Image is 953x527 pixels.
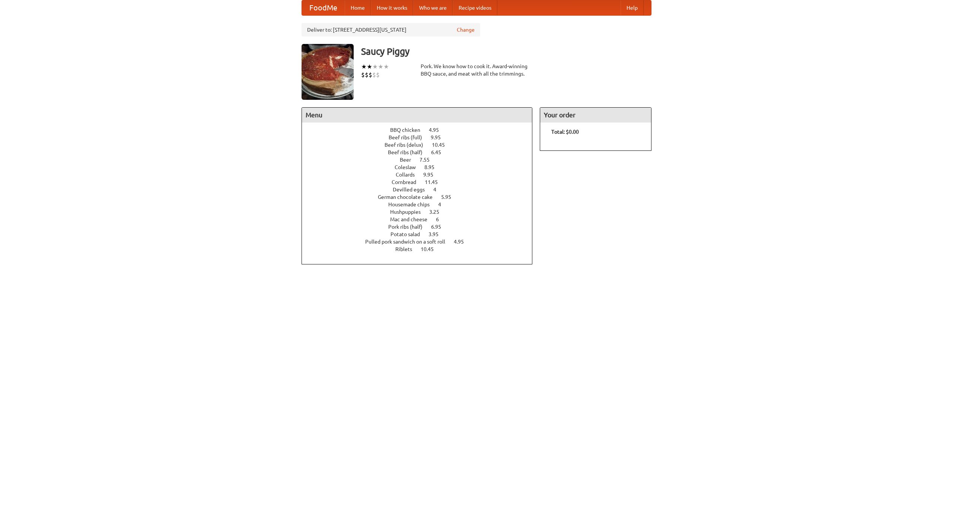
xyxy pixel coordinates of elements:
a: How it works [371,0,413,15]
span: 11.45 [425,179,445,185]
h4: Menu [302,108,532,123]
li: $ [372,71,376,79]
li: ★ [367,63,372,71]
span: 4.95 [454,239,471,245]
a: German chocolate cake 5.95 [378,194,465,200]
li: $ [376,71,380,79]
span: 4 [438,201,449,207]
span: Hushpuppies [390,209,428,215]
span: Collards [396,172,422,178]
span: 6 [436,216,446,222]
a: Beer 7.55 [400,157,443,163]
li: ★ [383,63,389,71]
span: Beef ribs (full) [389,134,430,140]
div: Deliver to: [STREET_ADDRESS][US_STATE] [302,23,480,36]
span: 5.95 [441,194,459,200]
h3: Saucy Piggy [361,44,651,59]
span: 8.95 [424,164,442,170]
span: Mac and cheese [390,216,435,222]
div: Pork. We know how to cook it. Award-winning BBQ sauce, and meat with all the trimmings. [421,63,532,77]
span: Devilled eggs [393,187,432,193]
a: Beef ribs (full) 9.95 [389,134,455,140]
a: Hushpuppies 3.25 [390,209,453,215]
a: FoodMe [302,0,345,15]
span: BBQ chicken [390,127,428,133]
a: Housemade chips 4 [388,201,455,207]
a: Collards 9.95 [396,172,447,178]
span: 4.95 [429,127,446,133]
a: Pork ribs (half) 6.95 [388,224,455,230]
span: 10.45 [432,142,452,148]
span: 7.55 [420,157,437,163]
span: Beef ribs (delux) [385,142,431,148]
span: Coleslaw [395,164,423,170]
span: 3.95 [428,231,446,237]
li: $ [365,71,369,79]
span: 10.45 [421,246,441,252]
a: Pulled pork sandwich on a soft roll 4.95 [365,239,478,245]
span: Potato salad [391,231,427,237]
a: Mac and cheese 6 [390,216,453,222]
b: Total: $0.00 [551,129,579,135]
span: 9.95 [431,134,448,140]
li: ★ [378,63,383,71]
img: angular.jpg [302,44,354,100]
li: $ [369,71,372,79]
li: $ [361,71,365,79]
span: Riblets [395,246,420,252]
span: 3.25 [429,209,447,215]
span: 6.95 [431,224,449,230]
span: Pulled pork sandwich on a soft roll [365,239,453,245]
span: Beer [400,157,418,163]
a: Who we are [413,0,453,15]
span: Pork ribs (half) [388,224,430,230]
a: Change [457,26,475,34]
span: German chocolate cake [378,194,440,200]
a: Help [621,0,644,15]
span: Housemade chips [388,201,437,207]
a: BBQ chicken 4.95 [390,127,453,133]
span: Beef ribs (half) [388,149,430,155]
a: Cornbread 11.45 [392,179,452,185]
a: Beef ribs (delux) 10.45 [385,142,459,148]
a: Potato salad 3.95 [391,231,452,237]
a: Home [345,0,371,15]
a: Riblets 10.45 [395,246,447,252]
span: Cornbread [392,179,424,185]
span: 6.45 [431,149,449,155]
li: ★ [372,63,378,71]
a: Coleslaw 8.95 [395,164,448,170]
a: Recipe videos [453,0,497,15]
h4: Your order [540,108,651,123]
a: Beef ribs (half) 6.45 [388,149,455,155]
li: ★ [361,63,367,71]
span: 9.95 [423,172,441,178]
span: 4 [433,187,444,193]
a: Devilled eggs 4 [393,187,450,193]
